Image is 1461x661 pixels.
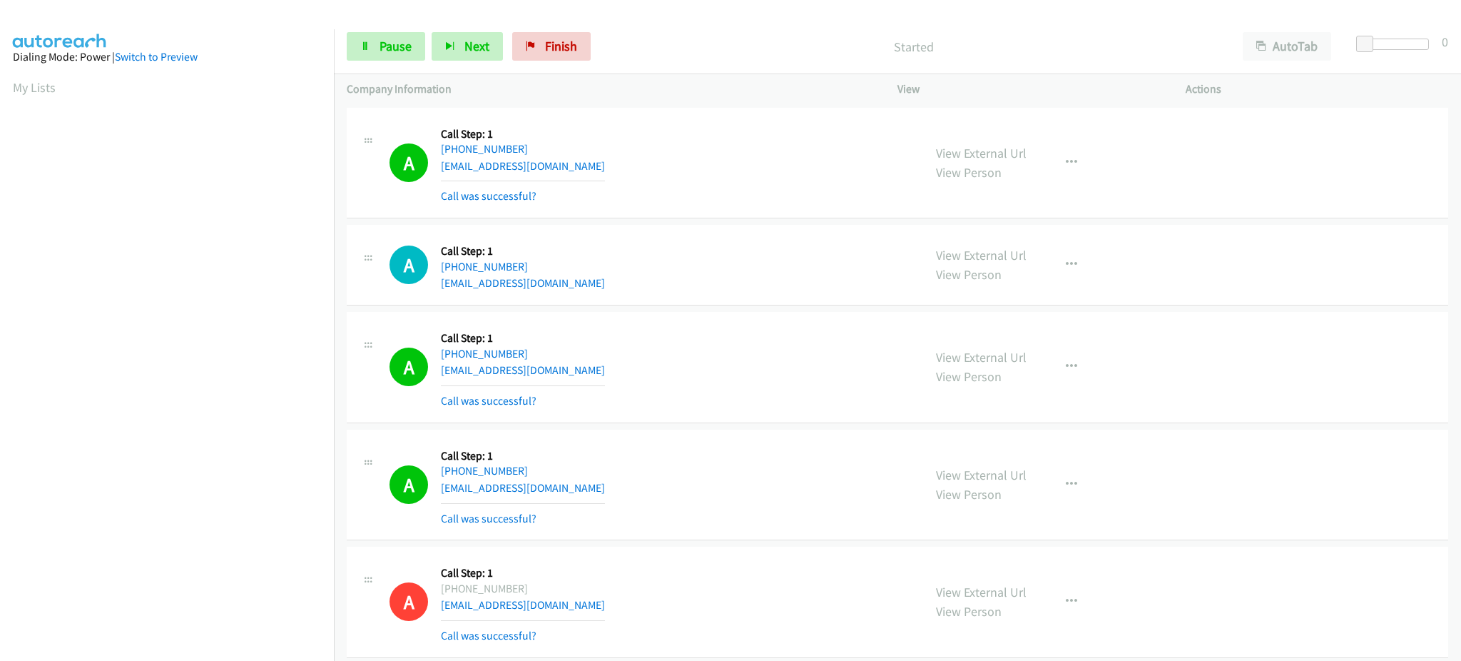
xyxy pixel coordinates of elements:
[13,49,321,66] div: Dialing Mode: Power |
[390,465,428,504] h1: A
[441,580,605,597] div: [PHONE_NUMBER]
[441,464,528,478] a: [PHONE_NUMBER]
[545,38,577,54] span: Finish
[115,50,198,64] a: Switch to Preview
[441,629,536,642] a: Call was successful?
[464,38,489,54] span: Next
[441,244,605,258] h5: Call Step: 1
[441,276,605,290] a: [EMAIL_ADDRESS][DOMAIN_NAME]
[1243,32,1331,61] button: AutoTab
[936,349,1027,365] a: View External Url
[390,143,428,182] h1: A
[897,81,1160,98] p: View
[936,164,1002,181] a: View Person
[347,32,425,61] a: Pause
[1186,81,1448,98] p: Actions
[347,81,872,98] p: Company Information
[441,331,605,345] h5: Call Step: 1
[441,598,605,612] a: [EMAIL_ADDRESS][DOMAIN_NAME]
[1442,32,1448,51] div: 0
[390,246,428,284] h1: A
[936,603,1002,620] a: View Person
[390,582,428,621] h1: A
[441,481,605,495] a: [EMAIL_ADDRESS][DOMAIN_NAME]
[441,142,528,156] a: [PHONE_NUMBER]
[936,467,1027,483] a: View External Url
[441,189,536,203] a: Call was successful?
[441,127,605,141] h5: Call Step: 1
[936,247,1027,263] a: View External Url
[936,584,1027,600] a: View External Url
[512,32,591,61] a: Finish
[441,566,605,580] h5: Call Step: 1
[390,348,428,386] h1: A
[380,38,412,54] span: Pause
[1420,273,1461,387] iframe: Resource Center
[432,32,503,61] button: Next
[936,266,1002,283] a: View Person
[13,79,56,96] a: My Lists
[936,486,1002,503] a: View Person
[441,260,528,273] a: [PHONE_NUMBER]
[441,394,536,408] a: Call was successful?
[441,449,605,463] h5: Call Step: 1
[441,347,528,360] a: [PHONE_NUMBER]
[936,145,1027,161] a: View External Url
[936,368,1002,385] a: View Person
[1363,39,1429,50] div: Delay between calls (in seconds)
[441,159,605,173] a: [EMAIL_ADDRESS][DOMAIN_NAME]
[441,512,536,525] a: Call was successful?
[610,37,1217,56] p: Started
[441,363,605,377] a: [EMAIL_ADDRESS][DOMAIN_NAME]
